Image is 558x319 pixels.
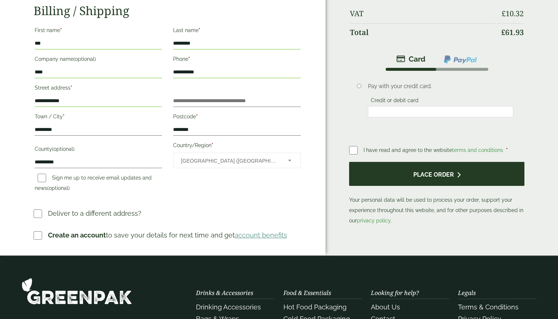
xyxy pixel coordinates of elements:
[35,83,162,95] label: Street address
[501,27,524,37] bdi: 61.93
[35,54,162,66] label: Company name
[52,146,75,152] span: (optional)
[283,303,347,311] a: Hot Food Packaging
[38,174,46,182] input: Sign me up to receive email updates and news(optional)
[70,85,72,91] abbr: required
[173,153,301,168] span: Country/Region
[458,303,519,311] a: Terms & Conditions
[35,175,152,193] label: Sign me up to receive email updates and news
[188,56,190,62] abbr: required
[502,8,506,18] span: £
[368,82,513,90] p: Pay with your credit card.
[48,230,287,240] p: to save your details for next time and get
[370,108,511,115] iframe: Secure card payment input frame
[181,153,278,169] span: United Kingdom (UK)
[48,231,106,239] strong: Create an account
[501,27,505,37] span: £
[211,142,213,148] abbr: required
[506,147,508,153] abbr: required
[368,97,421,105] label: Credit or debit card
[350,5,496,22] th: VAT
[173,140,301,153] label: Country/Region
[350,23,496,41] th: Total
[196,303,261,311] a: Drinking Accessories
[349,162,524,186] button: Place order
[173,111,301,124] label: Postcode
[199,27,200,33] abbr: required
[60,27,62,33] abbr: required
[452,147,503,153] a: terms and conditions
[357,218,390,223] a: privacy policy
[349,162,524,226] p: Your personal data will be used to process your order, support your experience throughout this we...
[34,4,302,18] h2: Billing / Shipping
[443,55,478,64] img: ppcp-gateway.png
[73,56,96,62] span: (optional)
[196,114,198,119] abbr: required
[371,303,400,311] a: About Us
[21,278,132,305] img: GreenPak Supplies
[502,8,524,18] bdi: 10.32
[173,25,301,38] label: Last name
[47,185,70,191] span: (optional)
[35,111,162,124] label: Town / City
[48,208,141,218] p: Deliver to a different address?
[35,144,162,156] label: County
[35,25,162,38] label: First name
[396,55,426,63] img: stripe.png
[235,231,287,239] a: account benefits
[173,54,301,66] label: Phone
[63,114,65,119] abbr: required
[364,147,504,153] span: I have read and agree to the website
